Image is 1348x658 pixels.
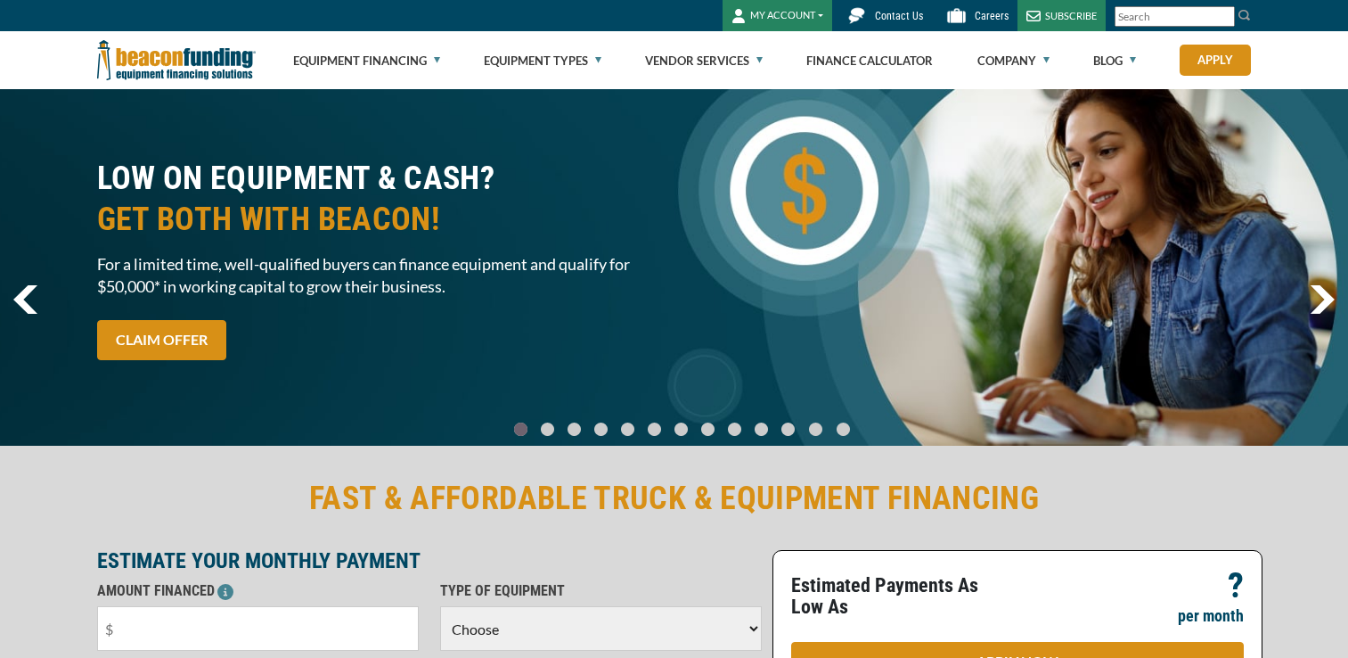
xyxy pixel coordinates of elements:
[977,32,1050,89] a: Company
[791,575,1007,618] p: Estimated Payments As Low As
[1216,10,1230,24] a: Clear search text
[97,478,1252,519] h2: FAST & AFFORDABLE TRUCK & EQUIPMENT FINANCING
[97,606,419,651] input: $
[440,580,762,602] p: TYPE OF EQUIPMENT
[617,422,638,437] a: Go To Slide 4
[723,422,745,437] a: Go To Slide 8
[97,580,419,602] p: AMOUNT FINANCED
[97,199,664,240] span: GET BOTH WITH BEACON!
[97,158,664,240] h2: LOW ON EQUIPMENT & CASH?
[1228,575,1244,596] p: ?
[536,422,558,437] a: Go To Slide 1
[805,422,827,437] a: Go To Slide 11
[1180,45,1251,76] a: Apply
[97,320,226,360] a: CLAIM OFFER
[832,422,854,437] a: Go To Slide 12
[563,422,584,437] a: Go To Slide 2
[1093,32,1136,89] a: Blog
[975,10,1009,22] span: Careers
[1310,285,1335,314] a: next
[777,422,799,437] a: Go To Slide 10
[1238,8,1252,22] img: Search
[1310,285,1335,314] img: Right Navigator
[875,10,923,22] span: Contact Us
[13,285,37,314] img: Left Navigator
[1115,6,1235,27] input: Search
[643,422,665,437] a: Go To Slide 5
[806,32,933,89] a: Finance Calculator
[97,31,256,89] img: Beacon Funding Corporation logo
[590,422,611,437] a: Go To Slide 3
[645,32,763,89] a: Vendor Services
[97,550,762,572] p: ESTIMATE YOUR MONTHLY PAYMENT
[670,422,691,437] a: Go To Slide 6
[97,253,664,298] span: For a limited time, well-qualified buyers can finance equipment and qualify for $50,000* in worki...
[1178,605,1244,627] p: per month
[697,422,718,437] a: Go To Slide 7
[484,32,601,89] a: Equipment Types
[293,32,440,89] a: Equipment Financing
[750,422,772,437] a: Go To Slide 9
[13,285,37,314] a: previous
[510,422,531,437] a: Go To Slide 0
